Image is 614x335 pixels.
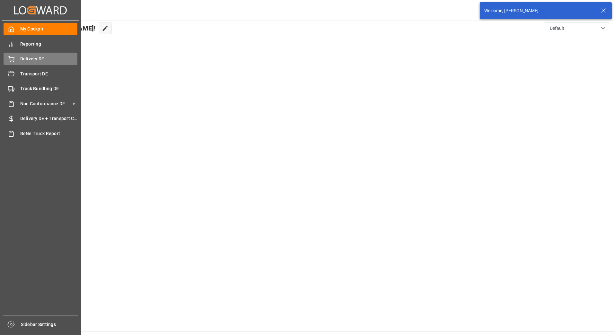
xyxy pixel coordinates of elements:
span: Hello [PERSON_NAME]! [27,22,96,34]
span: BeNe Truck Report [20,130,78,137]
a: Truck Bundling DE [4,82,77,95]
div: Welcome, [PERSON_NAME] [484,7,595,14]
a: Transport DE [4,67,77,80]
button: open menu [545,22,609,34]
a: My Cockpit [4,23,77,35]
span: Transport DE [20,71,78,77]
a: Reporting [4,38,77,50]
span: Reporting [20,41,78,47]
span: Non Conformance DE [20,100,71,107]
a: BeNe Truck Report [4,127,77,140]
span: Delivery DE [20,56,78,62]
a: Delivery DE [4,53,77,65]
span: Truck Bundling DE [20,85,78,92]
span: My Cockpit [20,26,78,32]
span: Sidebar Settings [21,321,78,328]
span: Default [550,25,564,32]
span: Delivery DE + Transport Cost [20,115,78,122]
a: Delivery DE + Transport Cost [4,112,77,125]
